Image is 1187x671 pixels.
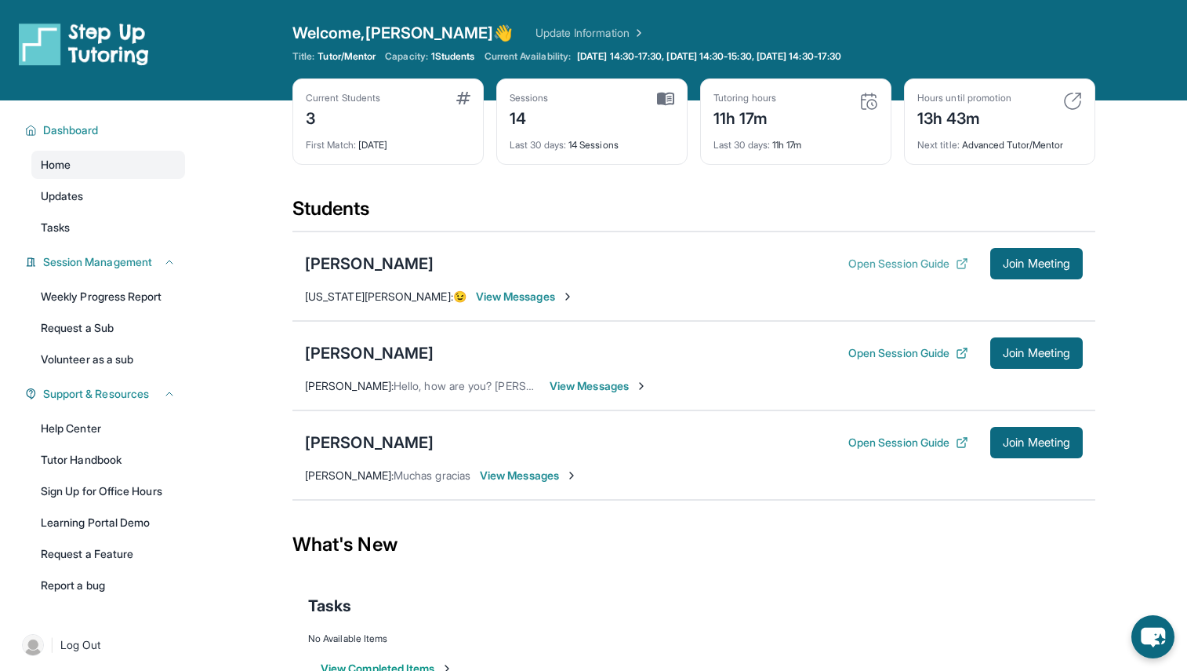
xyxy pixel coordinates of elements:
span: First Match : [306,139,356,151]
span: 😉 [453,290,466,303]
button: Open Session Guide [848,345,968,361]
a: Updates [31,182,185,210]
span: View Messages [480,468,578,483]
span: Muchas gracias [394,469,470,482]
span: 1 Students [431,50,475,63]
a: Volunteer as a sub [31,345,185,374]
div: Students [292,196,1095,231]
div: 11h 17m [713,129,878,151]
span: Current Availability: [485,50,571,63]
span: [DATE] 14:30-17:30, [DATE] 14:30-15:30, [DATE] 14:30-17:30 [577,50,841,63]
a: Report a bug [31,571,185,600]
a: Request a Sub [31,314,185,342]
a: Update Information [535,25,645,41]
a: Sign Up for Office Hours [31,477,185,505]
span: [PERSON_NAME] : [305,469,394,482]
a: Help Center [31,414,185,443]
a: Tasks [31,213,185,242]
button: Join Meeting [990,427,1083,458]
img: Chevron-Right [635,380,648,392]
div: 11h 17m [713,104,776,129]
button: Session Management [37,254,176,270]
span: Join Meeting [1003,348,1070,358]
span: Tasks [308,595,351,617]
span: Home [41,157,71,173]
a: Weekly Progress Report [31,283,185,311]
div: 14 Sessions [510,129,674,151]
img: card [657,92,674,106]
span: Join Meeting [1003,259,1070,268]
span: View Messages [550,378,648,394]
span: Support & Resources [43,386,149,402]
span: Dashboard [43,122,99,138]
button: Open Session Guide [848,435,968,450]
img: Chevron-Right [561,290,574,303]
div: Tutoring hours [713,92,776,104]
a: Learning Portal Demo [31,509,185,537]
button: chat-button [1131,615,1174,658]
span: Title: [292,50,314,63]
span: | [50,636,54,655]
div: Hours until promotion [917,92,1011,104]
button: Support & Resources [37,386,176,402]
span: Log Out [60,637,101,653]
img: user-img [22,634,44,656]
span: Tasks [41,220,70,235]
div: [PERSON_NAME] [305,432,434,454]
span: Capacity: [385,50,428,63]
span: View Messages [476,289,574,305]
a: Tutor Handbook [31,446,185,474]
div: No Available Items [308,633,1080,645]
button: Join Meeting [990,248,1083,279]
span: [US_STATE][PERSON_NAME] : [305,290,453,303]
a: Home [31,151,185,179]
div: [PERSON_NAME] [305,253,434,275]
img: card [859,92,878,111]
button: Join Meeting [990,337,1083,369]
img: logo [19,22,149,66]
button: Dashboard [37,122,176,138]
a: |Log Out [16,628,185,662]
div: [DATE] [306,129,470,151]
a: Request a Feature [31,540,185,568]
img: Chevron Right [630,25,645,41]
span: Hello, how are you? [PERSON_NAME] is ready for the tutoring. [394,379,702,392]
span: Updates [41,188,84,204]
button: Open Session Guide [848,256,968,272]
span: Welcome, [PERSON_NAME] 👋 [292,22,514,44]
span: Join Meeting [1003,438,1070,447]
div: Current Students [306,92,380,104]
div: What's New [292,510,1095,579]
span: Session Management [43,254,152,270]
div: [PERSON_NAME] [305,342,434,364]
a: [DATE] 14:30-17:30, [DATE] 14:30-15:30, [DATE] 14:30-17:30 [574,50,844,63]
div: Advanced Tutor/Mentor [917,129,1082,151]
span: Next title : [917,139,960,151]
div: 3 [306,104,380,129]
div: 13h 43m [917,104,1011,129]
span: Last 30 days : [510,139,566,151]
img: card [1063,92,1082,111]
img: Chevron-Right [565,469,578,482]
span: Tutor/Mentor [318,50,376,63]
span: [PERSON_NAME] : [305,379,394,392]
img: card [456,92,470,104]
div: Sessions [510,92,549,104]
span: Last 30 days : [713,139,770,151]
div: 14 [510,104,549,129]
